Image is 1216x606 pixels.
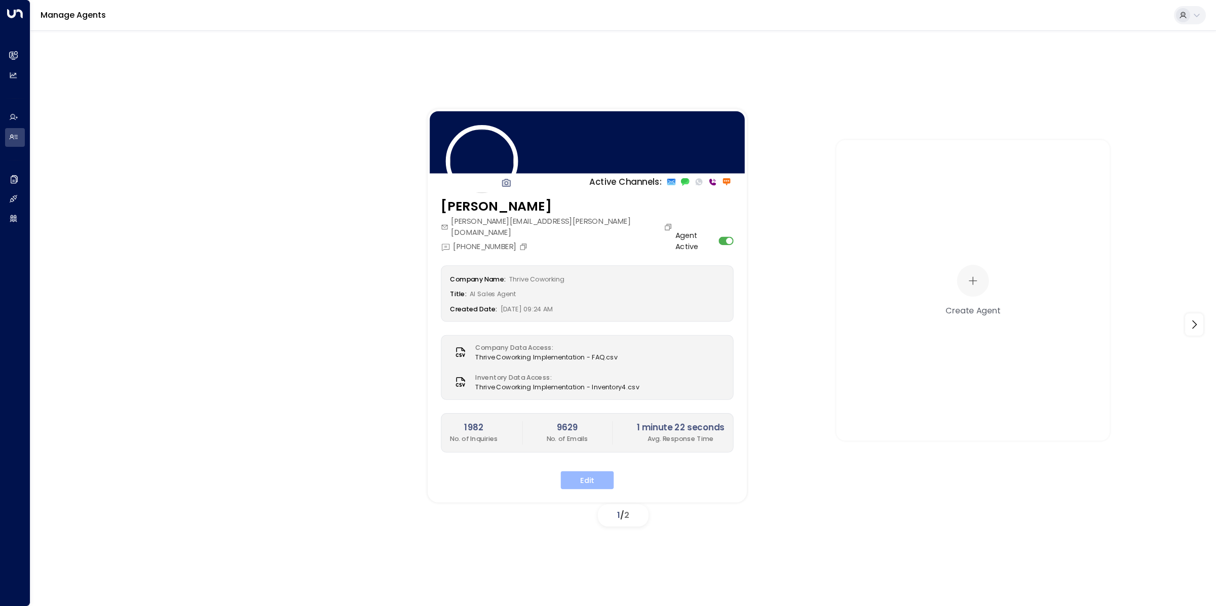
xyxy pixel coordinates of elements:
[441,197,675,216] h3: [PERSON_NAME]
[476,382,639,392] span: Thrive Coworking Implementation - Inventory4.csv
[509,274,565,284] span: Thrive Coworking
[476,352,618,362] span: Thrive Coworking Implementation - FAQ.csv
[547,434,588,443] p: No. of Emails
[501,304,553,313] span: [DATE] 09:24 AM
[476,343,613,353] label: Company Data Access:
[441,241,530,252] div: [PHONE_NUMBER]
[441,216,675,238] div: [PERSON_NAME][EMAIL_ADDRESS][PERSON_NAME][DOMAIN_NAME]
[450,274,506,284] label: Company Name:
[450,304,497,313] label: Created Date:
[617,509,620,521] span: 1
[664,223,675,231] button: Copy
[561,471,614,490] button: Edit
[450,434,498,443] p: No. of Inquiries
[675,230,715,252] label: Agent Active
[589,176,662,188] p: Active Channels:
[446,125,518,197] img: 15_headshot.jpg
[476,373,634,382] label: Inventory Data Access:
[519,243,530,251] button: Copy
[637,421,725,434] h2: 1 minute 22 seconds
[624,509,629,521] span: 2
[547,421,588,434] h2: 9629
[637,434,725,443] p: Avg. Response Time
[598,504,649,527] div: /
[450,421,498,434] h2: 1982
[450,289,467,298] label: Title:
[945,304,1000,316] div: Create Agent
[41,9,106,21] a: Manage Agents
[470,289,516,298] span: AI Sales Agent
